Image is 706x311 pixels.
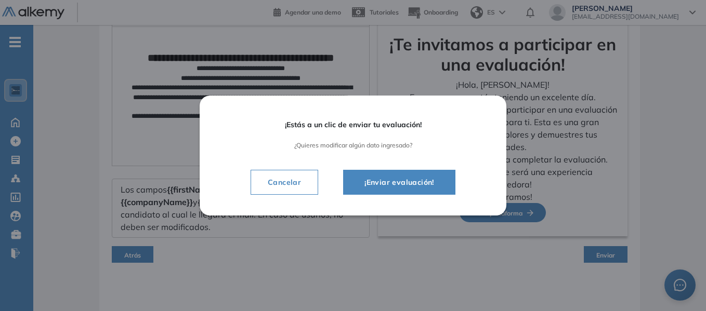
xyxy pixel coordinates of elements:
button: ¡Enviar evaluación! [343,170,455,195]
button: Cancelar [251,170,318,195]
span: Cancelar [259,176,309,188]
span: ¿Quieres modificar algún dato ingresado? [229,142,477,149]
span: ¡Enviar evaluación! [356,176,442,188]
span: ¡Estás a un clic de enviar tu evaluación! [229,120,477,129]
